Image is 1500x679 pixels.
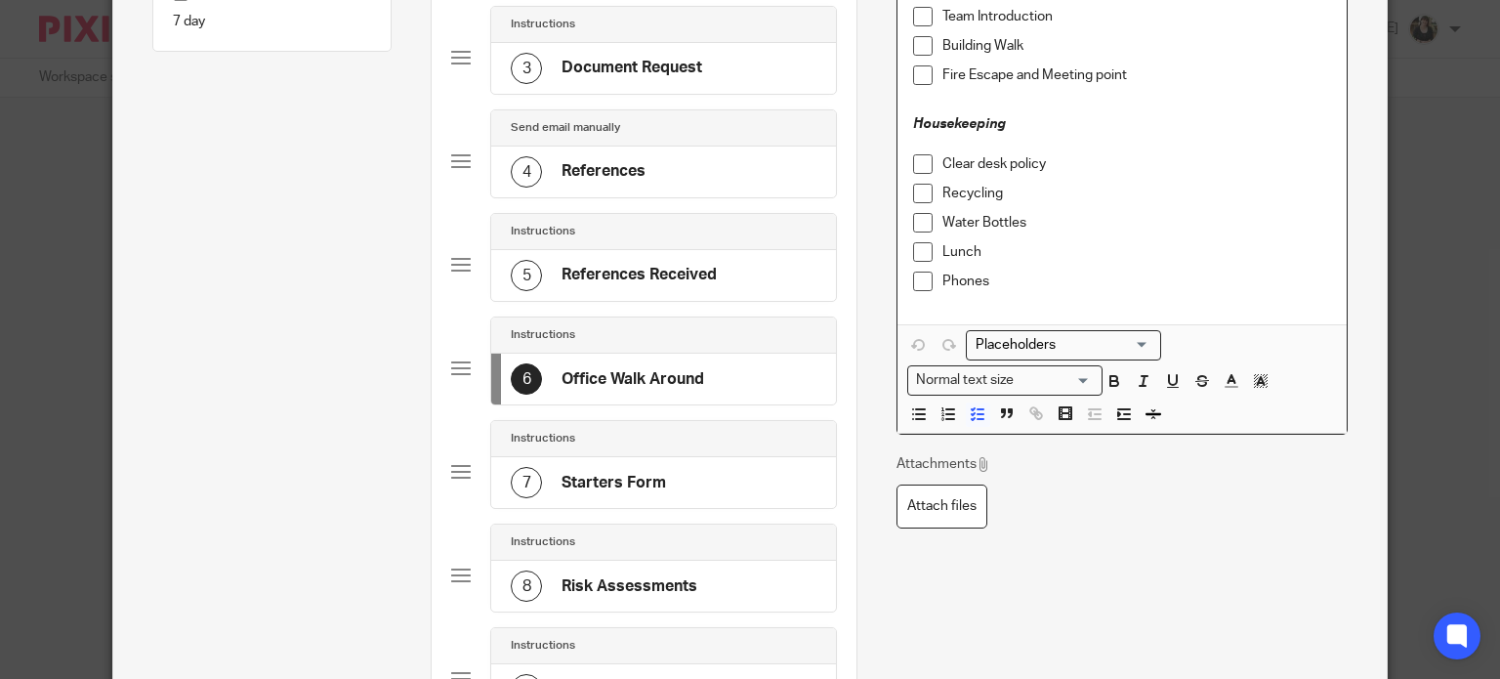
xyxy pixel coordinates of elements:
div: Search for option [907,365,1103,396]
p: Attachments [896,454,991,474]
h4: References [562,161,646,182]
div: 7 [511,467,542,498]
h4: Instructions [511,17,575,32]
em: Housekeeping [913,117,1006,131]
h4: Starters Form [562,473,666,493]
p: Clear desk policy [942,154,1331,174]
div: Search for option [966,330,1161,361]
h4: Instructions [511,431,575,446]
label: Attach files [896,485,987,529]
p: 7 day [173,12,371,31]
h4: Send email manually [511,120,620,136]
p: Phones [942,272,1331,291]
div: 6 [511,363,542,395]
div: 8 [511,571,542,602]
h4: Document Request [562,58,702,78]
div: Text styles [907,365,1103,396]
input: Search for option [969,335,1149,356]
h4: Risk Assessments [562,576,697,597]
p: Water Bottles [942,213,1331,233]
div: 3 [511,53,542,84]
p: Lunch [942,242,1331,262]
p: Fire Escape and Meeting point [942,65,1331,85]
h4: Office Walk Around [562,369,704,390]
h4: Instructions [511,638,575,654]
span: Normal text size [912,370,1019,391]
div: 4 [511,156,542,188]
p: Recycling [942,184,1331,203]
input: Search for option [1021,370,1091,391]
h4: Instructions [511,327,575,343]
div: Placeholders [966,330,1161,361]
div: 5 [511,260,542,291]
h4: Instructions [511,534,575,550]
h4: References Received [562,265,717,285]
p: Building Walk [942,36,1331,56]
h4: Instructions [511,224,575,239]
p: Team Introduction [942,7,1331,26]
